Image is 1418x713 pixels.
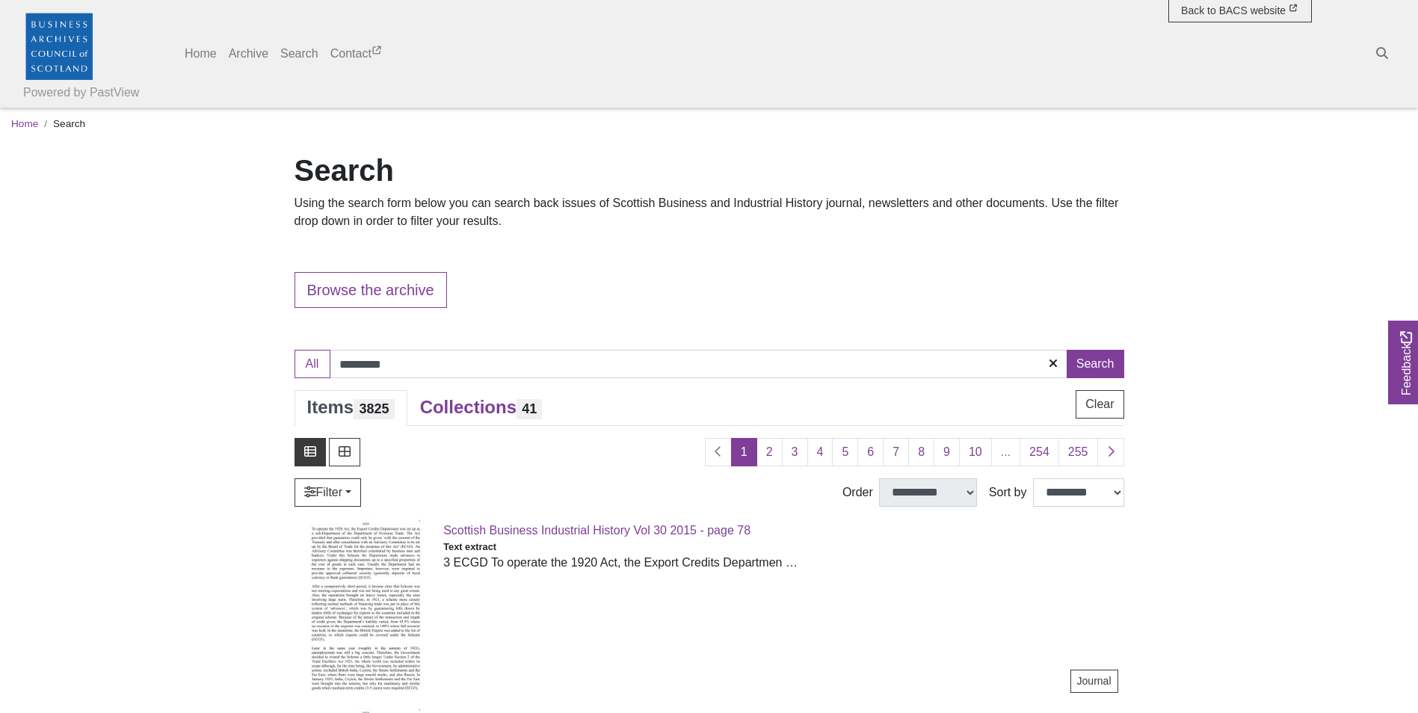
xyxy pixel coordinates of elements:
[53,118,85,129] span: Search
[807,438,833,466] a: Goto page 4
[842,484,873,501] label: Order
[295,478,362,507] a: Filter
[989,484,1027,501] label: Sort by
[354,399,394,419] span: 3825
[782,438,808,466] a: Goto page 3
[756,438,783,466] a: Goto page 2
[179,39,223,69] a: Home
[1020,438,1059,466] a: Goto page 254
[1388,321,1418,404] a: Would you like to provide feedback?
[883,438,909,466] a: Goto page 7
[1398,331,1416,395] span: Feedback
[11,118,38,129] a: Home
[295,519,438,702] img: Scottish Business Industrial History Vol 30 2015 - page 78
[23,6,95,85] a: Business Archives Council of Scotland logo
[857,438,884,466] a: Goto page 6
[1076,390,1123,419] button: Clear
[1097,438,1124,466] a: Next page
[295,194,1124,230] p: Using the search form below you can search back issues of Scottish Business and Industrial Histor...
[274,39,324,69] a: Search
[1181,4,1286,16] span: Back to BACS website
[324,39,389,69] a: Contact
[1067,350,1124,378] button: Search
[731,438,757,466] span: Goto page 1
[934,438,960,466] a: Goto page 9
[443,540,496,554] span: Text extract
[832,438,858,466] a: Goto page 5
[295,272,447,308] a: Browse the archive
[330,350,1068,378] input: Enter one or more search terms...
[705,438,732,466] li: Previous page
[699,438,1124,466] nav: pagination
[295,350,330,378] button: All
[23,10,95,81] img: Business Archives Council of Scotland
[443,524,750,537] a: Scottish Business Industrial History Vol 30 2015 - page 78
[959,438,992,466] a: Goto page 10
[443,554,798,572] span: 3 ECGD To operate the 1920 Act, the Export Credits Departmen …
[223,39,274,69] a: Archive
[295,152,1124,188] h1: Search
[1058,438,1098,466] a: Goto page 255
[1070,670,1118,693] a: Journal
[908,438,934,466] a: Goto page 8
[23,84,139,102] a: Powered by PastView
[307,397,395,419] div: Items
[420,397,543,419] div: Collections
[517,399,542,419] span: 41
